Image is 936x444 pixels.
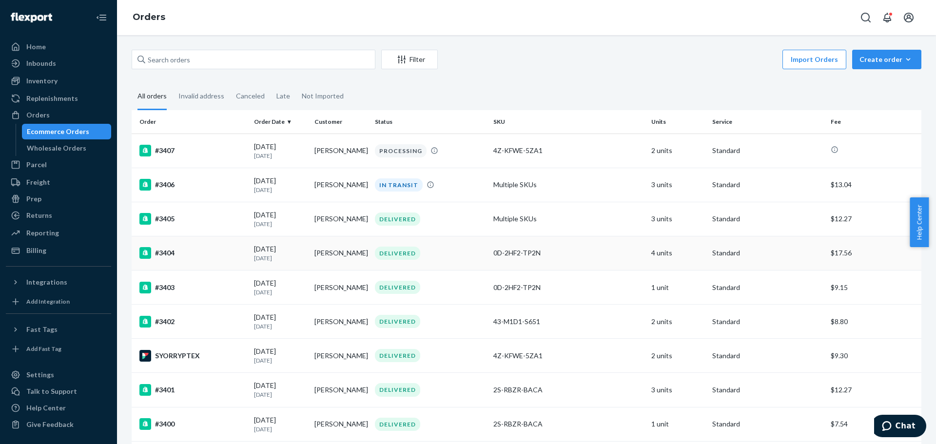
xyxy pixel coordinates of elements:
[254,390,307,399] p: [DATE]
[311,305,371,339] td: [PERSON_NAME]
[6,56,111,71] a: Inbounds
[139,418,246,430] div: #3400
[132,50,375,69] input: Search orders
[6,225,111,241] a: Reporting
[26,110,50,120] div: Orders
[381,50,438,69] button: Filter
[254,152,307,160] p: [DATE]
[26,94,78,103] div: Replenishments
[647,202,708,236] td: 3 units
[302,83,344,109] div: Not Imported
[236,83,265,109] div: Canceled
[27,127,89,136] div: Ecommerce Orders
[827,373,921,407] td: $12.27
[311,339,371,373] td: [PERSON_NAME]
[6,384,111,399] button: Talk to Support
[6,208,111,223] a: Returns
[489,168,647,202] td: Multiple SKUs
[26,370,54,380] div: Settings
[311,373,371,407] td: [PERSON_NAME]
[375,383,420,396] div: DELIVERED
[827,168,921,202] td: $13.04
[493,419,643,429] div: 2S-RBZR-BACA
[11,13,52,22] img: Flexport logo
[139,145,246,156] div: #3407
[899,8,918,27] button: Open account menu
[375,418,420,431] div: DELIVERED
[139,316,246,328] div: #3402
[874,415,926,439] iframe: Opens a widget where you can chat to one of our agents
[137,83,167,110] div: All orders
[712,146,823,155] p: Standard
[254,381,307,399] div: [DATE]
[712,283,823,292] p: Standard
[647,110,708,134] th: Units
[827,202,921,236] td: $12.27
[311,168,371,202] td: [PERSON_NAME]
[26,228,59,238] div: Reporting
[311,407,371,441] td: [PERSON_NAME]
[827,110,921,134] th: Fee
[26,386,77,396] div: Talk to Support
[6,73,111,89] a: Inventory
[254,347,307,365] div: [DATE]
[26,177,50,187] div: Freight
[26,76,58,86] div: Inventory
[254,356,307,365] p: [DATE]
[712,248,823,258] p: Standard
[712,351,823,361] p: Standard
[647,407,708,441] td: 1 unit
[254,322,307,330] p: [DATE]
[647,339,708,373] td: 2 units
[712,317,823,327] p: Standard
[708,110,827,134] th: Service
[254,312,307,330] div: [DATE]
[375,349,420,362] div: DELIVERED
[133,12,165,22] a: Orders
[26,325,58,334] div: Fast Tags
[375,315,420,328] div: DELIVERED
[859,55,914,64] div: Create order
[6,294,111,309] a: Add Integration
[311,134,371,168] td: [PERSON_NAME]
[26,277,67,287] div: Integrations
[371,110,489,134] th: Status
[493,146,643,155] div: 4Z-KFWE-5ZA1
[6,274,111,290] button: Integrations
[489,110,647,134] th: SKU
[254,176,307,194] div: [DATE]
[6,174,111,190] a: Freight
[712,385,823,395] p: Standard
[375,212,420,226] div: DELIVERED
[647,236,708,270] td: 4 units
[26,58,56,68] div: Inbounds
[22,140,112,156] a: Wholesale Orders
[375,144,427,157] div: PROCESSING
[647,134,708,168] td: 2 units
[6,91,111,106] a: Replenishments
[254,288,307,296] p: [DATE]
[382,55,437,64] div: Filter
[6,322,111,337] button: Fast Tags
[493,283,643,292] div: 0D-2HF2-TP2N
[827,305,921,339] td: $8.80
[254,254,307,262] p: [DATE]
[26,194,41,204] div: Prep
[26,42,46,52] div: Home
[125,3,173,32] ol: breadcrumbs
[827,270,921,305] td: $9.15
[254,210,307,228] div: [DATE]
[311,202,371,236] td: [PERSON_NAME]
[254,142,307,160] div: [DATE]
[254,186,307,194] p: [DATE]
[856,8,876,27] button: Open Search Box
[782,50,846,69] button: Import Orders
[375,281,420,294] div: DELIVERED
[6,400,111,416] a: Help Center
[493,248,643,258] div: 0D-2HF2-TP2N
[827,236,921,270] td: $17.56
[375,247,420,260] div: DELIVERED
[178,83,224,109] div: Invalid address
[311,236,371,270] td: [PERSON_NAME]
